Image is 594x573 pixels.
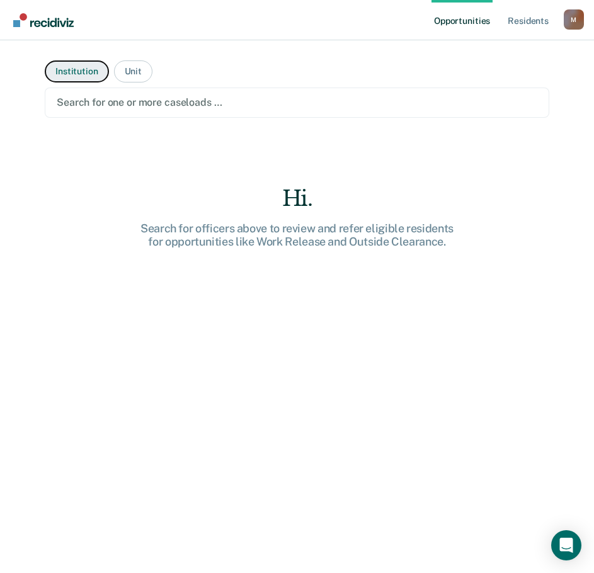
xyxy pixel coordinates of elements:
div: M [564,9,584,30]
button: Unit [114,60,152,82]
button: Profile dropdown button [564,9,584,30]
img: Recidiviz [13,13,74,27]
div: Hi. [96,186,499,212]
button: Institution [45,60,108,82]
div: Open Intercom Messenger [551,530,581,560]
div: Search for officers above to review and refer eligible residents for opportunities like Work Rele... [96,222,499,249]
